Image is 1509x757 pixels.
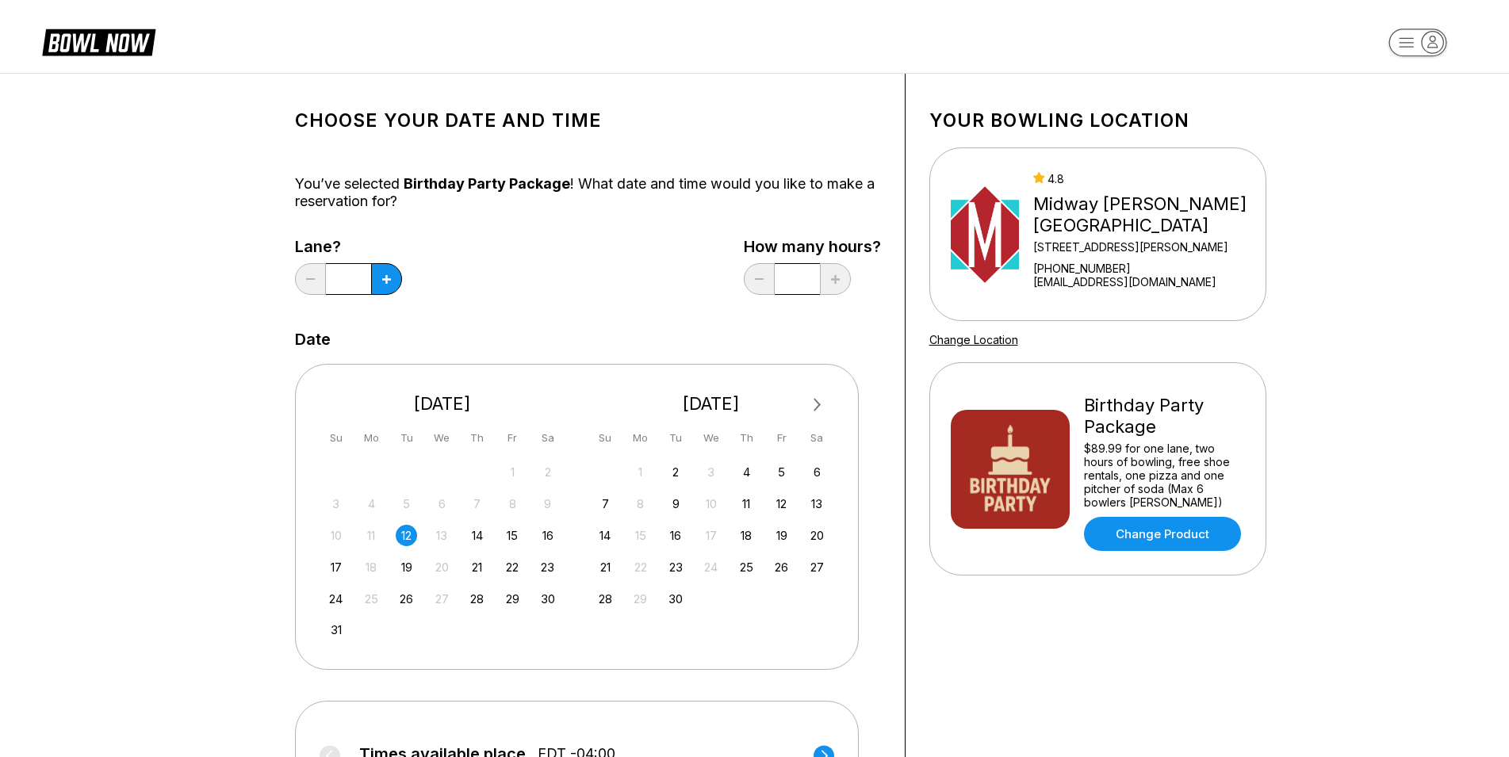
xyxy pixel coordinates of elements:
div: Th [466,427,488,449]
div: [PHONE_NUMBER] [1033,262,1258,275]
div: Not available Wednesday, August 13th, 2025 [431,525,453,546]
div: Not available Sunday, August 10th, 2025 [325,525,347,546]
div: Not available Wednesday, August 6th, 2025 [431,493,453,514]
div: Choose Thursday, September 11th, 2025 [736,493,757,514]
div: Choose Saturday, September 20th, 2025 [806,525,828,546]
div: Choose Thursday, September 4th, 2025 [736,461,757,483]
div: Not available Friday, August 8th, 2025 [502,493,523,514]
div: Choose Tuesday, September 16th, 2025 [665,525,687,546]
div: Not available Wednesday, September 3rd, 2025 [700,461,722,483]
div: Not available Monday, August 25th, 2025 [361,588,382,610]
div: We [700,427,722,449]
div: Not available Saturday, August 2nd, 2025 [537,461,558,483]
div: Su [595,427,616,449]
img: Birthday Party Package [951,410,1070,529]
a: [EMAIL_ADDRESS][DOMAIN_NAME] [1033,275,1258,289]
div: Choose Sunday, September 14th, 2025 [595,525,616,546]
div: Not available Wednesday, September 10th, 2025 [700,493,722,514]
div: Fr [771,427,792,449]
div: Choose Friday, September 19th, 2025 [771,525,792,546]
div: Choose Friday, September 5th, 2025 [771,461,792,483]
div: Choose Friday, August 15th, 2025 [502,525,523,546]
div: Su [325,427,347,449]
div: Choose Thursday, August 28th, 2025 [466,588,488,610]
span: Birthday Party Package [404,175,570,192]
div: Not available Monday, August 18th, 2025 [361,556,382,578]
div: Choose Sunday, August 31st, 2025 [325,619,347,640]
div: Not available Wednesday, September 24th, 2025 [700,556,722,578]
div: Choose Tuesday, September 9th, 2025 [665,493,687,514]
div: Choose Thursday, September 25th, 2025 [736,556,757,578]
div: Sa [806,427,828,449]
div: Choose Saturday, August 30th, 2025 [537,588,558,610]
div: Not available Monday, September 15th, 2025 [630,525,651,546]
div: Choose Friday, September 12th, 2025 [771,493,792,514]
div: You’ve selected ! What date and time would you like to make a reservation for? [295,175,881,210]
div: Choose Thursday, September 18th, 2025 [736,525,757,546]
div: [DATE] [320,393,565,415]
div: Choose Tuesday, August 19th, 2025 [396,556,417,578]
div: Not available Thursday, August 7th, 2025 [466,493,488,514]
div: Choose Sunday, September 7th, 2025 [595,493,616,514]
div: Tu [665,427,687,449]
div: Th [736,427,757,449]
h1: Your bowling location [929,109,1266,132]
button: Next Month [805,392,830,418]
div: Not available Wednesday, August 20th, 2025 [431,556,453,578]
div: Mo [361,427,382,449]
div: Not available Monday, August 11th, 2025 [361,525,382,546]
div: Choose Saturday, September 6th, 2025 [806,461,828,483]
div: Not available Wednesday, September 17th, 2025 [700,525,722,546]
div: Birthday Party Package [1084,395,1245,438]
a: Change Product [1084,517,1241,551]
div: Choose Tuesday, August 12th, 2025 [396,525,417,546]
div: Choose Tuesday, September 30th, 2025 [665,588,687,610]
div: Fr [502,427,523,449]
div: Choose Sunday, August 24th, 2025 [325,588,347,610]
div: Choose Saturday, August 16th, 2025 [537,525,558,546]
div: month 2025-08 [324,460,561,641]
div: Choose Sunday, September 28th, 2025 [595,588,616,610]
label: How many hours? [744,238,881,255]
div: Not available Monday, September 29th, 2025 [630,588,651,610]
img: Midway Bowling - Carlisle [951,175,1020,294]
div: Choose Tuesday, September 2nd, 2025 [665,461,687,483]
div: Not available Saturday, August 9th, 2025 [537,493,558,514]
div: [DATE] [588,393,834,415]
div: Not available Monday, September 22nd, 2025 [630,556,651,578]
div: We [431,427,453,449]
div: Not available Friday, August 1st, 2025 [502,461,523,483]
div: Choose Tuesday, September 23rd, 2025 [665,556,687,578]
div: Not available Wednesday, August 27th, 2025 [431,588,453,610]
div: Choose Thursday, August 21st, 2025 [466,556,488,578]
div: Not available Sunday, August 3rd, 2025 [325,493,347,514]
label: Lane? [295,238,402,255]
div: Not available Tuesday, August 5th, 2025 [396,493,417,514]
label: Date [295,331,331,348]
div: Choose Friday, September 26th, 2025 [771,556,792,578]
div: Choose Friday, August 29th, 2025 [502,588,523,610]
div: Choose Sunday, August 17th, 2025 [325,556,347,578]
div: Midway [PERSON_NAME][GEOGRAPHIC_DATA] [1033,193,1258,236]
div: Choose Saturday, August 23rd, 2025 [537,556,558,578]
div: Tu [396,427,417,449]
div: month 2025-09 [592,460,830,610]
div: Choose Friday, August 22nd, 2025 [502,556,523,578]
div: Choose Saturday, September 27th, 2025 [806,556,828,578]
div: Sa [537,427,558,449]
div: Not available Monday, September 1st, 2025 [630,461,651,483]
div: Choose Tuesday, August 26th, 2025 [396,588,417,610]
div: Mo [630,427,651,449]
div: 4.8 [1033,172,1258,185]
div: $89.99 for one lane, two hours of bowling, free shoe rentals, one pizza and one pitcher of soda (... [1084,442,1245,509]
div: Choose Sunday, September 21st, 2025 [595,556,616,578]
h1: Choose your Date and time [295,109,881,132]
div: Not available Monday, September 8th, 2025 [630,493,651,514]
div: Choose Saturday, September 13th, 2025 [806,493,828,514]
div: Not available Monday, August 4th, 2025 [361,493,382,514]
div: [STREET_ADDRESS][PERSON_NAME] [1033,240,1258,254]
a: Change Location [929,333,1018,346]
div: Choose Thursday, August 14th, 2025 [466,525,488,546]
